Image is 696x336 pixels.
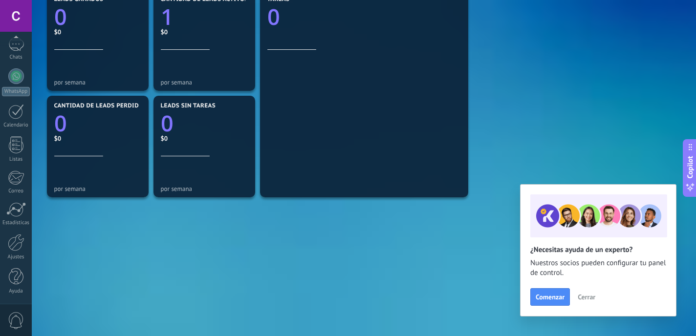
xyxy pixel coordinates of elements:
a: 0 [267,2,461,32]
span: Comenzar [536,294,565,300]
div: Estadísticas [2,220,30,226]
div: por semana [161,185,248,192]
a: 0 [54,2,141,32]
button: Cerrar [573,290,600,304]
text: 1 [161,2,174,32]
span: Copilot [685,156,695,179]
span: Cerrar [578,294,595,300]
div: Calendario [2,122,30,128]
div: WhatsApp [2,87,30,96]
div: $0 [54,28,141,36]
div: Listas [2,156,30,163]
div: por semana [54,79,141,86]
span: Cantidad de leads perdidos [54,103,147,109]
text: 0 [161,108,174,138]
div: Correo [2,188,30,194]
div: $0 [161,134,248,143]
h2: ¿Necesitas ayuda de un experto? [530,245,666,254]
div: por semana [161,79,248,86]
div: $0 [161,28,248,36]
div: Ayuda [2,288,30,294]
button: Comenzar [530,288,570,306]
text: 0 [54,2,67,32]
a: 0 [161,108,248,138]
span: Nuestros socios pueden configurar tu panel de control. [530,258,666,278]
a: 1 [161,2,248,32]
div: Chats [2,54,30,61]
text: 0 [267,2,280,32]
text: 0 [54,108,67,138]
a: 0 [54,108,141,138]
div: $0 [54,134,141,143]
div: Ajustes [2,254,30,260]
span: Leads sin tareas [161,103,216,109]
div: por semana [54,185,141,192]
